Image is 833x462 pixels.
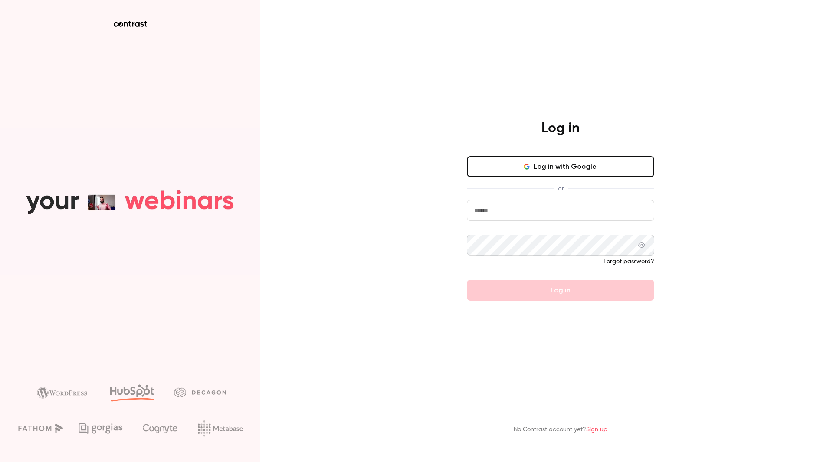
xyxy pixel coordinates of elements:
h4: Log in [541,120,580,137]
img: decagon [174,387,226,397]
a: Sign up [586,426,607,433]
button: Log in with Google [467,156,654,177]
span: or [554,184,568,193]
a: Forgot password? [603,259,654,265]
p: No Contrast account yet? [514,425,607,434]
